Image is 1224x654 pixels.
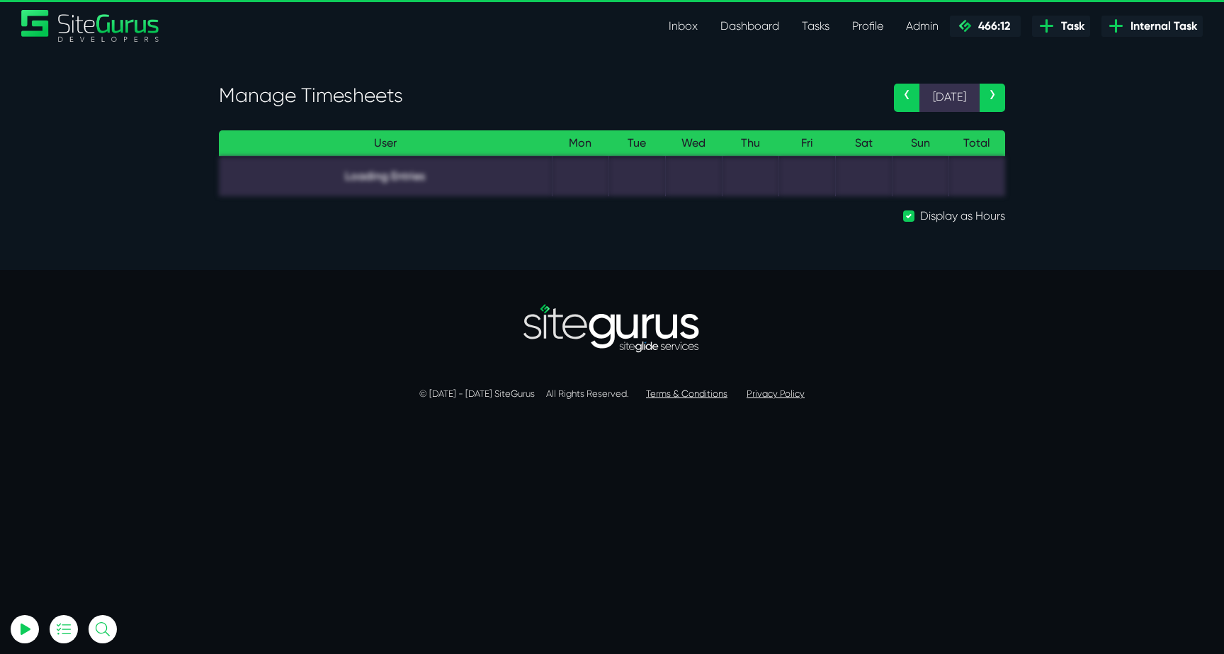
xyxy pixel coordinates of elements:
[552,130,608,157] th: Mon
[1032,16,1090,37] a: Task
[790,12,841,40] a: Tasks
[646,388,727,399] a: Terms & Conditions
[892,130,948,157] th: Sun
[980,84,1005,112] a: ›
[747,388,805,399] a: Privacy Policy
[608,130,665,157] th: Tue
[778,130,835,157] th: Fri
[894,84,919,112] a: ‹
[920,208,1005,225] label: Display as Hours
[1055,18,1084,35] span: Task
[665,130,722,157] th: Wed
[219,130,552,157] th: User
[722,130,778,157] th: Thu
[1101,16,1203,37] a: Internal Task
[919,84,980,112] span: [DATE]
[21,10,160,42] img: Sitegurus Logo
[709,12,790,40] a: Dashboard
[219,156,552,196] td: Loading Entries
[1125,18,1197,35] span: Internal Task
[219,387,1005,401] p: © [DATE] - [DATE] SiteGurus All Rights Reserved.
[895,12,950,40] a: Admin
[948,130,1005,157] th: Total
[835,130,892,157] th: Sat
[973,19,1010,33] span: 466:12
[950,16,1021,37] a: 466:12
[841,12,895,40] a: Profile
[219,84,873,108] h3: Manage Timesheets
[21,10,160,42] a: SiteGurus
[657,12,709,40] a: Inbox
